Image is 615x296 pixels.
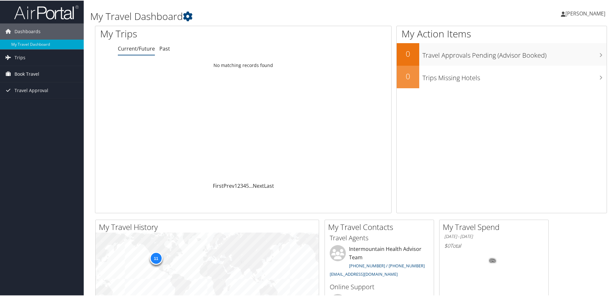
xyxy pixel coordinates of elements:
td: No matching records found [95,59,391,71]
a: Prev [223,182,234,189]
h3: Travel Agents [330,233,429,242]
h1: My Action Items [397,26,607,40]
span: Trips [14,49,25,65]
div: 11 [149,251,162,264]
a: 0Travel Approvals Pending (Advisor Booked) [397,43,607,65]
a: Next [253,182,264,189]
a: 2 [237,182,240,189]
h3: Online Support [330,282,429,291]
img: airportal-logo.png [14,4,79,19]
h2: My Travel Contacts [328,221,434,232]
a: Last [264,182,274,189]
a: [PERSON_NAME] [561,3,612,23]
a: Current/Future [118,44,155,52]
a: 1 [234,182,237,189]
li: Intermountain Health Advisor Team [326,244,432,279]
h1: My Travel Dashboard [90,9,438,23]
a: 3 [240,182,243,189]
span: Dashboards [14,23,41,39]
a: First [213,182,223,189]
a: [EMAIL_ADDRESS][DOMAIN_NAME] [330,271,398,276]
h6: [DATE] - [DATE] [444,233,544,239]
h3: Trips Missing Hotels [422,70,607,82]
span: $0 [444,242,450,249]
h2: 0 [397,70,419,81]
a: 4 [243,182,246,189]
span: [PERSON_NAME] [565,9,605,16]
h2: My Travel History [99,221,319,232]
span: … [249,182,253,189]
h3: Travel Approvals Pending (Advisor Booked) [422,47,607,59]
a: 0Trips Missing Hotels [397,65,607,88]
h1: My Trips [100,26,263,40]
span: Book Travel [14,65,39,81]
span: Travel Approval [14,82,48,98]
a: 5 [246,182,249,189]
h6: Total [444,242,544,249]
h2: My Travel Spend [443,221,548,232]
a: Past [159,44,170,52]
h2: 0 [397,48,419,59]
a: [PHONE_NUMBER] / [PHONE_NUMBER] [349,262,425,268]
tspan: 0% [490,258,495,262]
